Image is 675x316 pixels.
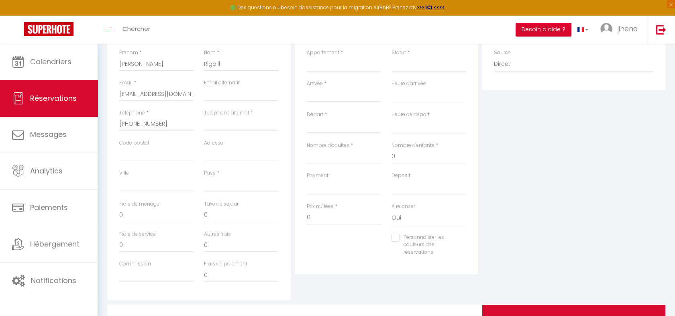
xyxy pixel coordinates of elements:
span: Chercher [122,24,150,33]
img: ... [600,23,612,35]
label: Nombre d'adultes [307,142,349,149]
label: Adresse [204,139,223,147]
label: Deposit [392,172,410,179]
label: Arrivée [307,80,323,88]
label: Personnaliser les couleurs des réservations [400,234,456,257]
span: Notifications [31,275,76,285]
label: Email alternatif [204,79,240,87]
a: ... jihene [594,16,648,44]
label: A relancer [392,203,415,210]
label: Pays [204,169,216,177]
label: Autres frais [204,230,231,238]
label: Téléphone [119,109,145,117]
label: Frais de ménage [119,200,159,208]
img: Super Booking [24,22,73,36]
label: Départ [307,111,323,118]
label: Statut [392,49,406,57]
label: Payment [307,172,328,179]
label: Frais de service [119,230,156,238]
label: Appartement [307,49,339,57]
button: Besoin d'aide ? [516,23,571,37]
label: Commission [119,260,151,268]
a: >>> ICI <<<< [417,4,445,11]
label: Heure de départ [392,111,430,118]
label: Email [119,79,133,87]
span: Calendriers [30,57,71,67]
label: Nombre d'enfants [392,142,434,149]
label: Prix nuitées [307,203,334,210]
label: Source [494,49,511,57]
span: Messages [30,129,67,139]
label: Nom [204,49,216,57]
img: logout [656,24,666,35]
label: Prénom [119,49,138,57]
label: Ville [119,169,129,177]
label: Frais de paiement [204,260,247,268]
label: Code postal [119,139,149,147]
label: Taxe de séjour [204,200,239,208]
span: Paiements [30,202,68,212]
span: Hébergement [30,239,80,249]
span: Analytics [30,166,63,176]
label: Téléphone alternatif [204,109,252,117]
a: Chercher [116,16,156,44]
span: jihene [618,24,638,34]
span: Réservations [30,93,77,103]
label: Heure d'arrivée [392,80,426,88]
